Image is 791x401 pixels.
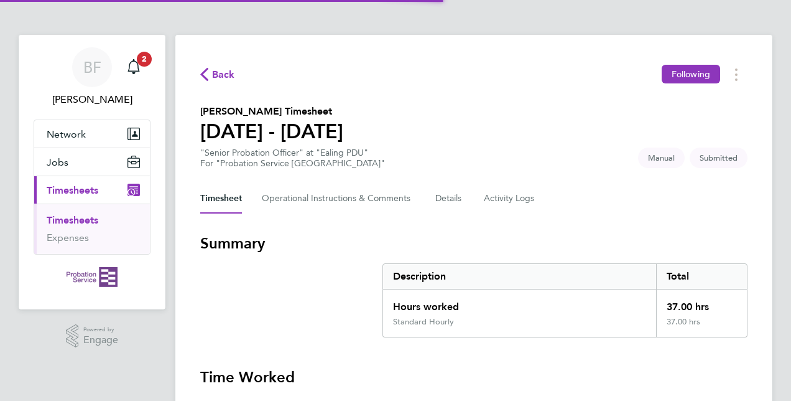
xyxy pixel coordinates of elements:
[484,184,536,214] button: Activity Logs
[656,264,747,289] div: Total
[435,184,464,214] button: Details
[47,128,86,140] span: Network
[83,335,118,346] span: Engage
[200,119,343,144] h1: [DATE] - [DATE]
[200,67,235,82] button: Back
[34,267,150,287] a: Go to home page
[34,148,150,176] button: Jobs
[672,68,710,80] span: Following
[47,214,98,226] a: Timesheets
[656,290,747,317] div: 37.00 hrs
[200,158,385,169] div: For "Probation Service [GEOGRAPHIC_DATA]"
[383,290,656,317] div: Hours worked
[121,47,146,87] a: 2
[662,65,720,83] button: Following
[262,184,415,214] button: Operational Instructions & Comments
[656,317,747,337] div: 37.00 hrs
[383,264,656,289] div: Description
[34,92,150,107] span: Billy Finnegan
[725,65,747,84] button: Timesheets Menu
[19,35,165,309] nav: Main navigation
[83,324,118,335] span: Powered by
[34,47,150,107] a: BF[PERSON_NAME]
[200,148,385,169] div: "Senior Probation Officer" at "Ealing PDU"
[200,184,242,214] button: Timesheet
[66,324,119,348] a: Powered byEngage
[137,52,152,67] span: 2
[690,148,747,168] span: This timesheet is Submitted.
[34,204,150,254] div: Timesheets
[638,148,685,168] span: This timesheet was manually created.
[382,263,747,337] div: Summary
[200,367,747,387] h3: Time Worked
[47,184,98,196] span: Timesheets
[34,176,150,204] button: Timesheets
[67,267,117,287] img: probationservice-logo-retina.png
[83,59,101,75] span: BF
[212,67,235,82] span: Back
[200,104,343,119] h2: [PERSON_NAME] Timesheet
[393,317,454,327] div: Standard Hourly
[47,156,68,168] span: Jobs
[47,232,89,243] a: Expenses
[200,234,747,253] h3: Summary
[34,120,150,148] button: Network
